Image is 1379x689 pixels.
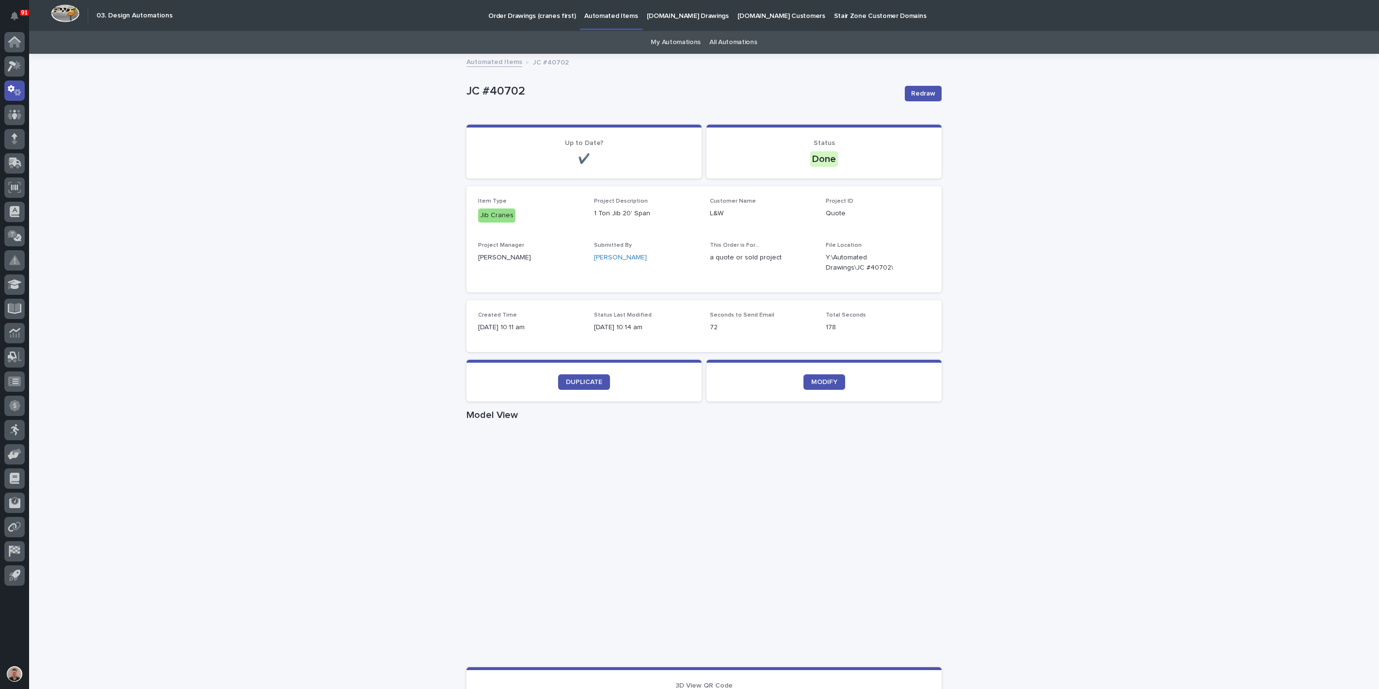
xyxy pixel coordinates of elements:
[826,208,930,219] p: Quote
[12,12,25,27] div: Notifications91
[594,198,648,204] span: Project Description
[826,253,907,273] : Y:\Automated Drawings\JC #40702\
[478,253,582,263] p: [PERSON_NAME]
[651,31,701,54] a: My Automations
[803,374,845,390] a: MODIFY
[811,379,837,385] span: MODIFY
[466,56,522,67] a: Automated Items
[4,664,25,684] button: users-avatar
[466,84,897,98] p: JC #40702
[478,208,515,223] div: Jib Cranes
[594,208,698,219] p: 1 Ton Jib 20' Span
[710,208,814,219] p: L&W
[710,322,814,333] p: 72
[810,151,838,167] div: Done
[826,242,862,248] span: File Location
[826,312,866,318] span: Total Seconds
[594,312,652,318] span: Status Last Modified
[710,253,814,263] p: a quote or sold project
[565,140,604,146] span: Up to Date?
[466,425,942,667] iframe: Model View
[709,31,757,54] a: All Automations
[558,374,610,390] a: DUPLICATE
[826,198,853,204] span: Project ID
[478,322,582,333] p: [DATE] 10:11 am
[478,242,524,248] span: Project Manager
[51,4,80,22] img: Workspace Logo
[566,379,602,385] span: DUPLICATE
[814,140,835,146] span: Status
[478,312,517,318] span: Created Time
[710,242,759,248] span: This Order is For...
[594,253,647,263] a: [PERSON_NAME]
[594,322,698,333] p: [DATE] 10:14 am
[96,12,173,20] h2: 03. Design Automations
[478,153,690,165] p: ✔️
[594,242,632,248] span: Submitted By
[478,198,507,204] span: Item Type
[4,6,25,26] button: Notifications
[466,409,942,421] h1: Model View
[21,9,28,16] p: 91
[533,56,569,67] p: JC #40702
[826,322,930,333] p: 178
[710,312,774,318] span: Seconds to Send Email
[905,86,942,101] button: Redraw
[675,682,733,689] span: 3D View QR Code
[710,198,756,204] span: Customer Name
[911,89,935,98] span: Redraw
